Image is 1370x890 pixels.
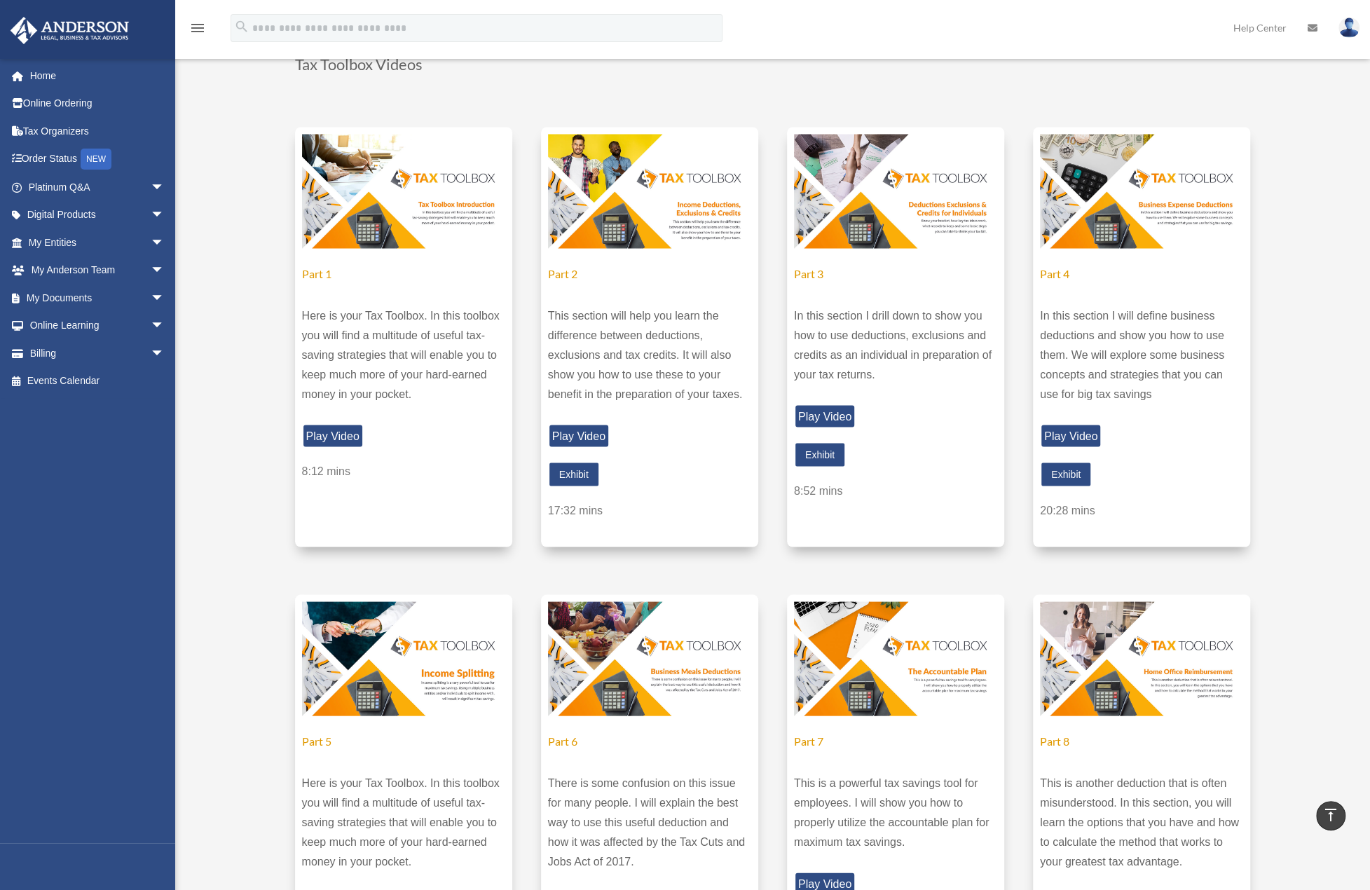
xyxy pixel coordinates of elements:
[794,306,997,384] p: In this section I drill down to show you how to use deductions, exclusions and credits as an indi...
[10,228,186,256] a: My Entitiesarrow_drop_down
[151,312,179,341] span: arrow_drop_down
[234,19,249,34] i: search
[302,465,350,477] span: 8:12 mins
[10,90,186,118] a: Online Ordering
[1316,801,1345,830] a: vertical_align_top
[548,773,751,871] p: There is some confusion on this issue for many people. I will explain the best way to use this us...
[794,773,997,851] p: This is a powerful tax savings tool for employees. I will show you how to properly utilize the ac...
[302,735,505,753] h5: Part 5
[1338,18,1359,38] img: User Pic
[1040,423,1102,448] a: Play Video
[548,504,603,516] span: 17:32 mins
[10,201,186,229] a: Digital Productsarrow_drop_down
[794,268,997,286] h5: Part 3
[151,201,179,230] span: arrow_drop_down
[151,173,179,202] span: arrow_drop_down
[151,228,179,257] span: arrow_drop_down
[302,268,505,286] h5: Part 1
[1040,504,1095,516] span: 20:28 mins
[10,173,186,201] a: Platinum Q&Aarrow_drop_down
[81,149,111,170] div: NEW
[794,441,846,467] a: Exhibit
[548,423,610,448] a: Play Video
[794,404,856,428] a: Play Video
[10,117,186,145] a: Tax Organizers
[548,268,751,286] h5: Part 2
[10,339,186,367] a: Billingarrow_drop_down
[548,735,751,753] h5: Part 6
[10,367,186,395] a: Events Calendar
[6,17,133,44] img: Anderson Advisors Platinum Portal
[10,145,186,174] a: Order StatusNEW
[295,57,1251,79] h3: Tax Toolbox Videos
[1040,773,1243,871] p: This is another deduction that is often misunderstood. In this section, you will learn the option...
[10,256,186,285] a: My Anderson Teamarrow_drop_down
[10,312,186,340] a: Online Learningarrow_drop_down
[794,735,997,753] h5: Part 7
[1322,807,1339,823] i: vertical_align_top
[1040,461,1092,486] a: Exhibit
[1040,735,1243,753] h5: Part 8
[548,461,600,486] a: Exhibit
[189,25,206,36] a: menu
[302,773,505,871] p: Here is your Tax Toolbox. In this toolbox you will find a multitude of useful tax-saving strategi...
[794,484,842,496] span: 8:52 mins
[1040,268,1243,286] h5: Part 4
[548,306,751,404] p: This section will help you learn the difference between deductions, exclusions and tax credits. I...
[1040,306,1243,404] p: In this section I will define business deductions and show you how to use them. We will explore s...
[302,306,505,404] p: Here is your Tax Toolbox. In this toolbox you will find a multitude of useful tax-saving strategi...
[151,256,179,285] span: arrow_drop_down
[151,284,179,313] span: arrow_drop_down
[10,62,186,90] a: Home
[10,284,186,312] a: My Documentsarrow_drop_down
[151,339,179,368] span: arrow_drop_down
[189,20,206,36] i: menu
[302,423,364,448] a: Play Video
